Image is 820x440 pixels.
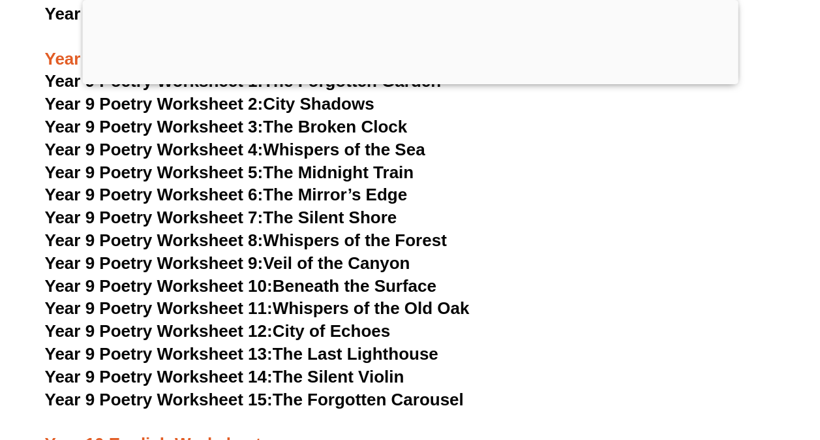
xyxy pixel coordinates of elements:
[45,276,273,296] span: Year 9 Poetry Worksheet 10:
[45,276,436,296] a: Year 9 Poetry Worksheet 10:Beneath the Surface
[45,367,404,386] a: Year 9 Poetry Worksheet 14:The Silent Violin
[45,390,464,409] a: Year 9 Poetry Worksheet 15:The Forgotten Carousel
[45,230,447,250] a: Year 9 Poetry Worksheet 8:Whispers of the Forest
[45,344,438,364] a: Year 9 Poetry Worksheet 13:The Last Lighthouse
[45,208,397,227] a: Year 9 Poetry Worksheet 7:The Silent Shore
[45,163,414,182] a: Year 9 Poetry Worksheet 5:The Midnight Train
[45,117,264,136] span: Year 9 Poetry Worksheet 3:
[45,321,391,341] a: Year 9 Poetry Worksheet 12:City of Echoes
[45,4,429,24] a: Year 8 Poetry Worksheet 15:The Hidden Garden
[45,140,425,159] a: Year 9 Poetry Worksheet 4:Whispers of the Sea
[45,208,264,227] span: Year 9 Poetry Worksheet 7:
[45,298,470,318] a: Year 9 Poetry Worksheet 11:Whispers of the Old Oak
[603,292,820,440] iframe: Chat Widget
[45,94,264,114] span: Year 9 Poetry Worksheet 2:
[45,253,264,273] span: Year 9 Poetry Worksheet 9:
[45,117,408,136] a: Year 9 Poetry Worksheet 3:The Broken Clock
[45,163,264,182] span: Year 9 Poetry Worksheet 5:
[45,390,273,409] span: Year 9 Poetry Worksheet 15:
[45,26,776,71] h3: Year 9 English Worksheets
[45,71,441,91] a: Year 9 Poetry Worksheet 1:The Forgotten Garden
[45,344,273,364] span: Year 9 Poetry Worksheet 13:
[45,367,273,386] span: Year 9 Poetry Worksheet 14:
[45,140,264,159] span: Year 9 Poetry Worksheet 4:
[45,94,374,114] a: Year 9 Poetry Worksheet 2:City Shadows
[45,4,273,24] span: Year 8 Poetry Worksheet 15:
[45,185,408,204] a: Year 9 Poetry Worksheet 6:The Mirror’s Edge
[45,185,264,204] span: Year 9 Poetry Worksheet 6:
[45,253,410,273] a: Year 9 Poetry Worksheet 9:Veil of the Canyon
[45,230,264,250] span: Year 9 Poetry Worksheet 8:
[45,71,264,91] span: Year 9 Poetry Worksheet 1:
[45,298,273,318] span: Year 9 Poetry Worksheet 11:
[45,321,273,341] span: Year 9 Poetry Worksheet 12:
